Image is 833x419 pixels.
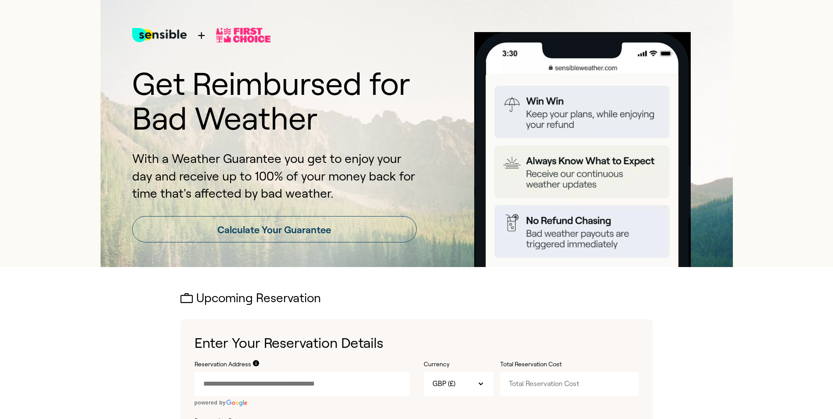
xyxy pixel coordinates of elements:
[132,18,187,53] img: test for bg
[424,360,493,369] label: Currency
[132,67,417,136] h1: Get Reimbursed for Bad Weather
[500,372,639,396] input: Total Reservation Cost
[226,400,248,406] img: Google logo
[195,360,251,369] label: Reservation Address
[197,25,206,45] span: +
[195,333,639,353] h1: Enter Your Reservation Details
[180,292,653,305] h2: Upcoming Reservation
[132,216,417,242] a: Calculate Your Guarantee
[500,360,588,369] label: Total Reservation Cost
[433,379,455,389] span: GBP (£)
[464,32,701,267] img: Product box
[195,400,226,406] span: powered by
[132,150,417,202] p: With a Weather Guarantee you get to enjoy your day and receive up to 100% of your money back for ...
